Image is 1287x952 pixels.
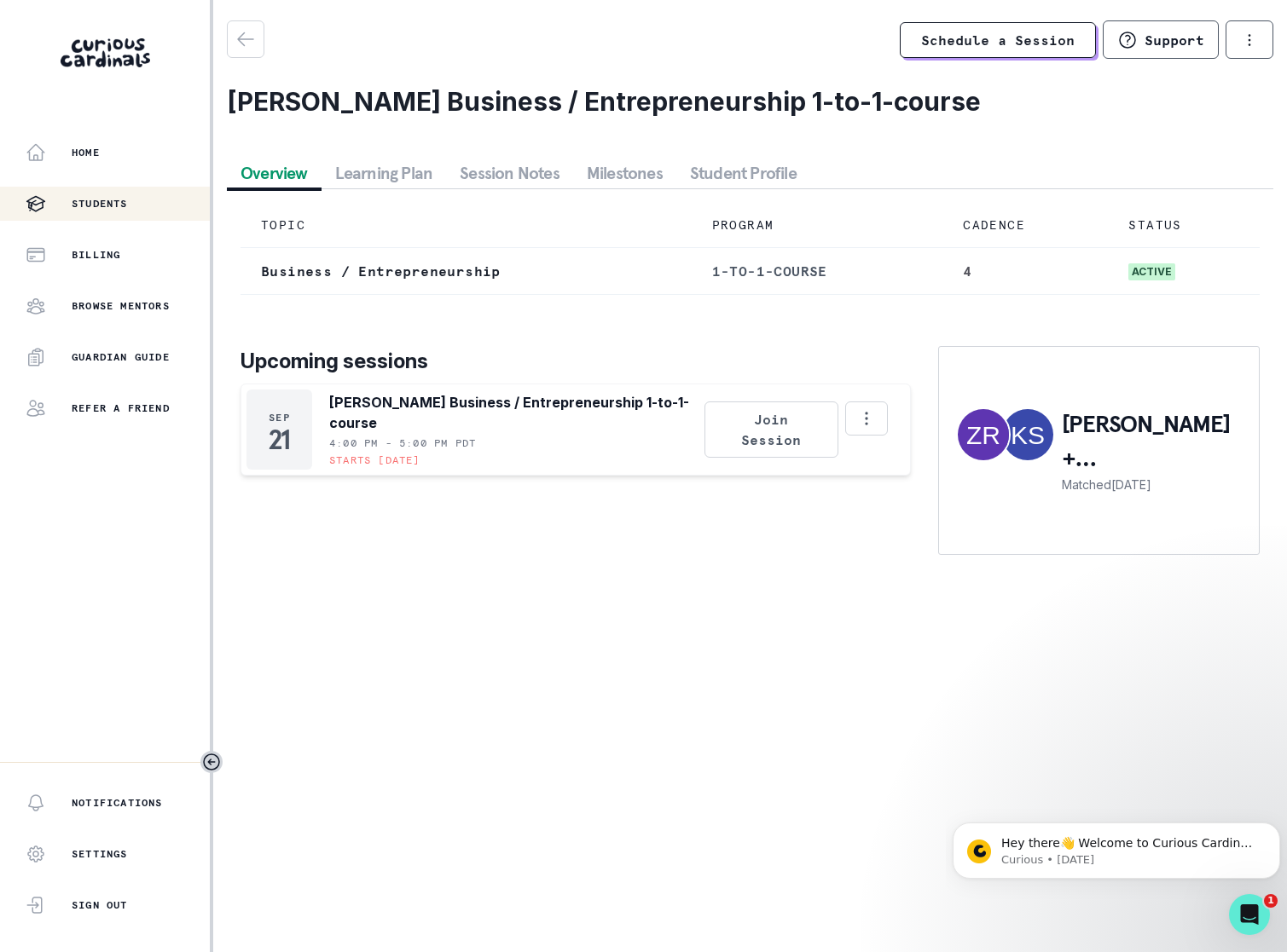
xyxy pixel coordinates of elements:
[900,22,1096,58] a: Schedule a Session
[446,158,573,188] button: Session Notes
[329,436,476,450] p: 4:00 PM - 5:00 PM PDT
[1002,409,1053,460] img: Kaiya Stanton
[958,409,1009,460] img: Zaida Rio
[704,401,838,458] button: Join Session
[1264,894,1278,908] span: 1
[72,847,128,861] p: Settings
[269,411,290,424] p: Sep
[72,197,128,211] p: Students
[692,203,943,248] td: PROGRAM
[692,248,943,295] td: 1-to-1-course
[1226,20,1273,59] button: options
[845,401,888,436] button: Options
[1062,476,1242,493] p: Matched [DATE]
[72,299,170,313] p: Browse Mentors
[1145,32,1204,49] p: Support
[72,350,170,364] p: Guardian Guide
[61,38,150,67] img: Curious Cardinals Logo
[200,751,223,773] button: Toggle sidebar
[946,787,1287,906] iframe: Intercom notifications message
[241,248,692,295] td: Business / Entrepreneurship
[72,146,100,159] p: Home
[72,401,170,415] p: Refer a friend
[322,158,447,188] button: Learning Plan
[72,898,128,912] p: Sign Out
[942,203,1108,248] td: CADENCE
[573,158,676,188] button: Milestones
[269,431,290,448] p: 21
[241,203,692,248] td: TOPIC
[1108,203,1260,248] td: STATUS
[329,392,698,433] p: [PERSON_NAME] Business / Entrepreneurship 1-to-1-course
[241,346,911,377] p: Upcoming sessions
[1062,407,1242,476] p: [PERSON_NAME] + [PERSON_NAME]
[942,248,1108,295] td: 4
[1229,894,1270,935] iframe: Intercom live chat
[227,86,1273,117] h2: [PERSON_NAME] Business / Entrepreneurship 1-to-1-course
[676,158,810,188] button: Student Profile
[72,248,120,262] p: Billing
[1103,20,1219,59] button: Support
[227,158,322,188] button: Overview
[329,453,420,467] p: Starts [DATE]
[72,796,163,810] p: Notifications
[1128,263,1175,280] span: active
